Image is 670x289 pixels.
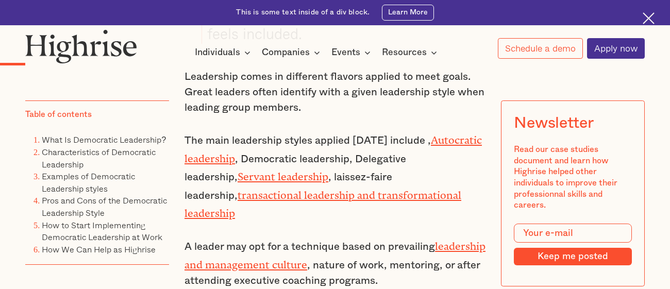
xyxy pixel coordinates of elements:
[185,69,485,116] p: Leadership comes in different flavors applied to meet goals. Great leaders often identify with a ...
[382,46,440,59] div: Resources
[42,169,135,195] a: Examples of Democratic Leadership styles
[236,8,370,18] div: This is some text inside of a div block.
[185,240,485,265] a: leadership and management culture
[262,46,310,59] div: Companies
[587,38,645,59] a: Apply now
[185,134,482,159] a: Autocratic leadership
[42,145,156,171] a: Characteristics of Democratic Leadership
[25,109,92,121] div: Table of contents
[643,12,655,24] img: Cross icon
[498,38,583,59] a: Schedule a demo
[185,236,485,288] p: A leader may opt for a technique based on prevailing , nature of work, mentoring, or after attend...
[331,46,360,59] div: Events
[514,224,632,265] form: Modal Form
[514,113,593,131] div: Newsletter
[25,29,137,63] img: Highrise logo
[185,189,461,214] a: transactional leadership and transformational leadership
[185,130,485,222] p: The main leadership styles applied [DATE] include , , Democratic leadership, Delegative leadershi...
[514,224,632,243] input: Your e-mail
[195,46,254,59] div: Individuals
[382,5,433,21] a: Learn More
[514,144,632,211] div: Read our case studies document and learn how Highrise helped other individuals to improve their p...
[238,171,328,177] a: Servant leadership
[382,46,427,59] div: Resources
[331,46,374,59] div: Events
[42,218,162,244] a: How to Start Implementing Democratic Leadership at Work
[42,133,166,146] a: What Is Democratic Leadership?
[262,46,323,59] div: Companies
[42,194,167,219] a: Pros and Cons of the Democratic Leadership Style
[514,248,632,265] input: Keep me posted
[42,243,156,256] a: How We Can Help as Highrise
[195,46,240,59] div: Individuals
